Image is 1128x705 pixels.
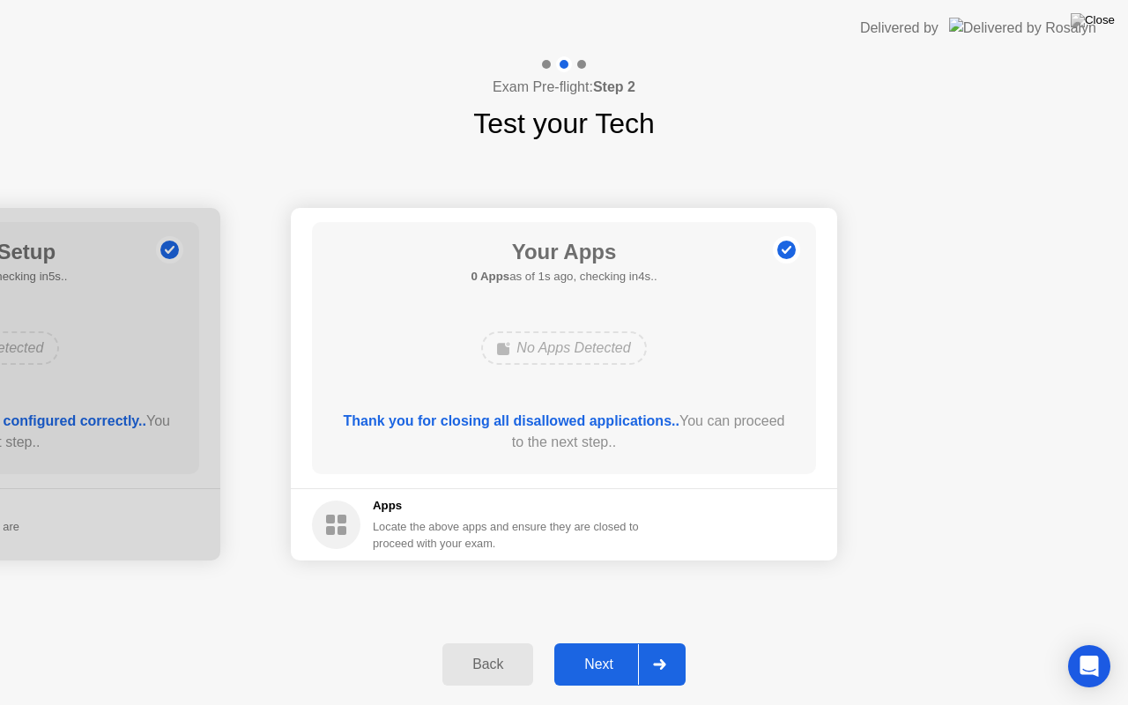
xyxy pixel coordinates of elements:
[593,79,635,94] b: Step 2
[373,497,640,515] h5: Apps
[471,270,509,283] b: 0 Apps
[344,413,679,428] b: Thank you for closing all disallowed applications..
[493,77,635,98] h4: Exam Pre-flight:
[949,18,1096,38] img: Delivered by Rosalyn
[560,657,638,672] div: Next
[373,518,640,552] div: Locate the above apps and ensure they are closed to proceed with your exam.
[473,102,655,145] h1: Test your Tech
[1071,13,1115,27] img: Close
[338,411,791,453] div: You can proceed to the next step..
[448,657,528,672] div: Back
[481,331,646,365] div: No Apps Detected
[554,643,686,686] button: Next
[860,18,939,39] div: Delivered by
[471,268,657,286] h5: as of 1s ago, checking in4s..
[471,236,657,268] h1: Your Apps
[1068,645,1110,687] div: Open Intercom Messenger
[442,643,533,686] button: Back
